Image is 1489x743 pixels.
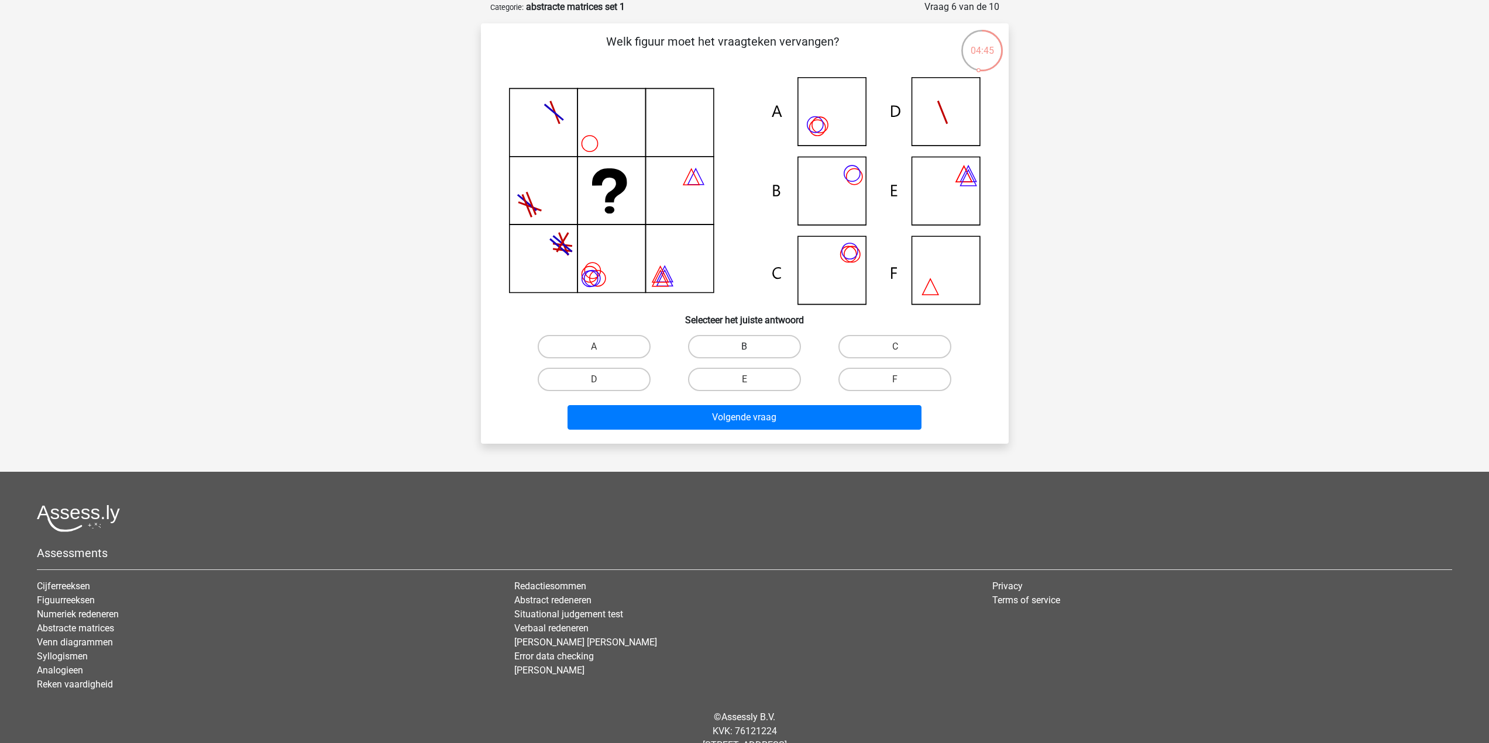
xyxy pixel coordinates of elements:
[992,580,1023,592] a: Privacy
[960,29,1004,58] div: 04:45
[514,623,589,634] a: Verbaal redeneren
[490,3,524,12] small: Categorie:
[514,609,623,620] a: Situational judgement test
[37,580,90,592] a: Cijferreeksen
[37,609,119,620] a: Numeriek redeneren
[538,368,651,391] label: D
[514,580,586,592] a: Redactiesommen
[500,33,946,68] p: Welk figuur moet het vraagteken vervangen?
[688,335,801,358] label: B
[538,335,651,358] label: A
[721,711,775,723] a: Assessly B.V.
[514,637,657,648] a: [PERSON_NAME] [PERSON_NAME]
[37,651,88,662] a: Syllogismen
[514,595,592,606] a: Abstract redeneren
[37,623,114,634] a: Abstracte matrices
[37,595,95,606] a: Figuurreeksen
[37,665,83,676] a: Analogieen
[526,1,625,12] strong: abstracte matrices set 1
[514,665,584,676] a: [PERSON_NAME]
[568,405,921,430] button: Volgende vraag
[688,368,801,391] label: E
[37,679,113,690] a: Reken vaardigheid
[37,504,120,532] img: Assessly logo
[500,305,990,326] h6: Selecteer het juiste antwoord
[514,651,594,662] a: Error data checking
[838,368,951,391] label: F
[838,335,951,358] label: C
[37,637,113,648] a: Venn diagrammen
[992,595,1060,606] a: Terms of service
[37,546,1452,560] h5: Assessments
